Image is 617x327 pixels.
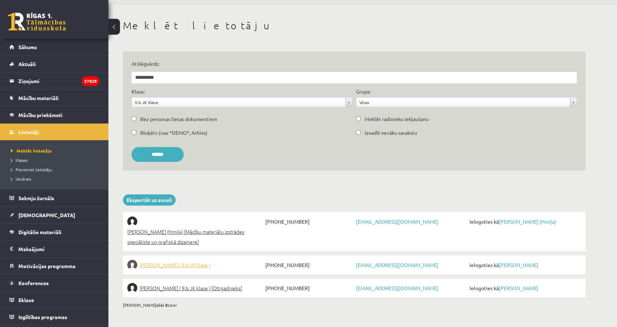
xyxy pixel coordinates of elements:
[9,190,99,206] a: Sekmju žurnāls
[9,241,99,257] a: Maksājumi
[468,216,581,227] span: Ielogoties kā
[18,263,76,269] span: Motivācijas programma
[9,107,99,123] a: Mācību priekšmeti
[365,115,429,123] label: Meklēt radinieku iekļaušanu
[18,314,67,320] span: Izglītības programas
[127,260,263,270] a: [PERSON_NAME] ( 9.b JK klase )
[18,61,36,67] span: Aktuāli
[11,176,31,182] span: Veidnes
[18,195,54,201] span: Sekmju žurnāls
[18,280,49,286] span: Konferences
[9,124,99,140] a: Lietotāji
[127,227,263,247] span: [PERSON_NAME] (Hmiļa) [Mācību materiālu izstrādes speciāliste un grafiskā dizainere]
[9,292,99,308] a: Eklase
[140,260,210,270] span: [PERSON_NAME] ( 9.b JK klase )
[11,166,101,173] a: Pievienot lietotāju
[127,283,137,293] img: Anastasija Velde
[135,98,343,107] span: 9.b JK klase
[468,260,581,270] span: Ielogoties kā
[356,218,438,225] a: [EMAIL_ADDRESS][DOMAIN_NAME]
[263,260,354,270] span: [PHONE_NUMBER]
[11,148,52,154] span: Meklēt lietotāju
[11,176,101,182] a: Veidnes
[18,112,63,118] span: Mācību priekšmeti
[18,44,37,50] span: Sākums
[9,73,99,89] a: Ziņojumi37829
[9,309,99,325] a: Izglītības programas
[132,88,145,95] label: Klase:
[18,129,39,135] span: Lietotāji
[127,216,137,227] img: Anastasiia Khmil (Hmiļa)
[11,147,101,154] a: Meklēt lietotāju
[157,302,168,308] b: visi 3
[18,73,99,89] legend: Ziņojumi
[263,216,354,227] span: [PHONE_NUMBER]
[9,39,99,55] a: Sākums
[9,275,99,291] a: Konferences
[359,98,567,107] span: Visas
[18,297,34,303] span: Eklase
[127,283,263,293] a: [PERSON_NAME] ( 9.b JK klase ) [Otrgadnieks]
[11,157,27,163] span: Klases
[127,260,137,270] img: Anastasija Vasiļevska
[127,216,263,247] a: [PERSON_NAME] (Hmiļa) [Mācību materiālu izstrādes speciāliste un grafiskā dizainere]
[132,98,352,107] a: 9.b JK klase
[132,60,577,68] label: Atslēgvārds:
[82,76,99,86] i: 37829
[18,229,61,235] span: Digitālie materiāli
[123,194,176,206] a: Eksportēt uz exceli
[8,13,66,31] a: Rīgas 1. Tālmācības vidusskola
[468,283,581,293] span: Ielogoties kā
[140,283,242,293] span: [PERSON_NAME] ( 9.b JK klase ) [Otrgadnieks]
[9,258,99,274] a: Motivācijas programma
[123,302,586,308] div: [PERSON_NAME] User
[9,224,99,240] a: Digitālie materiāli
[499,218,556,225] a: [PERSON_NAME] (Hmiļa)
[356,88,370,95] label: Grupa:
[356,285,438,291] a: [EMAIL_ADDRESS][DOMAIN_NAME]
[499,262,538,268] a: [PERSON_NAME]
[18,212,75,218] span: [DEMOGRAPHIC_DATA]
[9,56,99,72] a: Aktuāli
[11,167,52,172] span: Pievienot lietotāju
[356,98,577,107] a: Visas
[499,285,538,291] a: [PERSON_NAME]
[356,262,438,268] a: [EMAIL_ADDRESS][DOMAIN_NAME]
[11,157,101,163] a: Klases
[140,129,207,137] label: Bloķēts (nav *DEMO*, Arhīvs)
[18,95,59,101] span: Mācību materiāli
[123,20,586,32] h1: Meklēt lietotāju
[9,207,99,223] a: [DEMOGRAPHIC_DATA]
[18,241,99,257] legend: Maksājumi
[263,283,354,293] span: [PHONE_NUMBER]
[9,90,99,106] a: Mācību materiāli
[140,115,217,123] label: Bez personas lietas dokumentiem
[365,129,417,137] label: Izvadīt vecāku sarakstu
